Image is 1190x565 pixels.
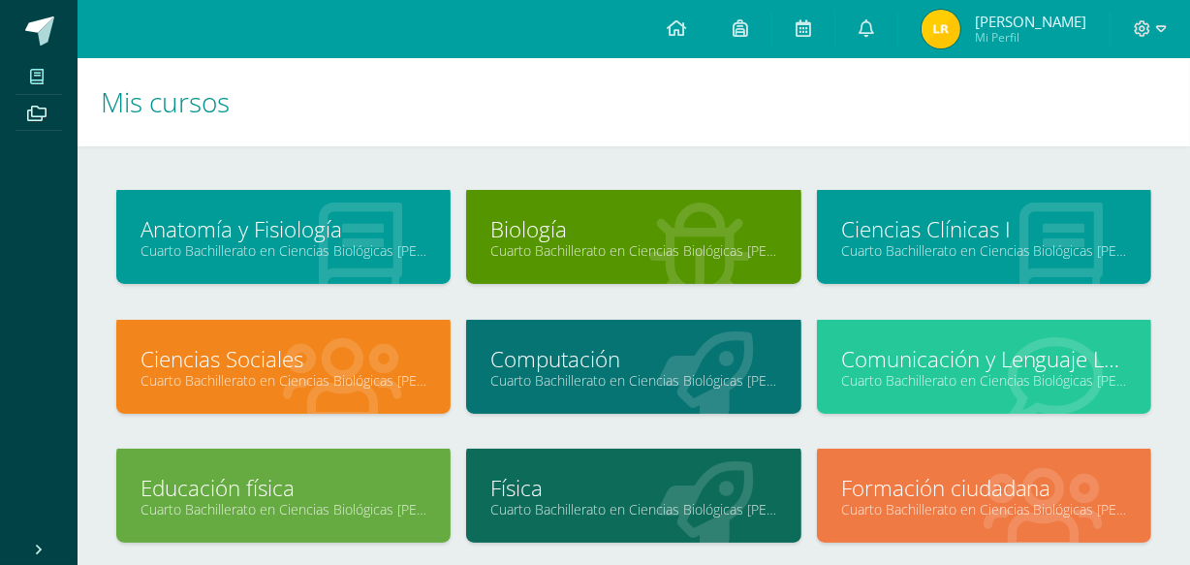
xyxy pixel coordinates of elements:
a: Cuarto Bachillerato en Ciencias Biológicas [PERSON_NAME]. CCLL en Ciencias Biológicas "A" [841,241,1127,260]
a: Comunicación y Lenguaje L3 Inglés [841,344,1127,374]
span: Mi Perfil [975,29,1086,46]
a: Cuarto Bachillerato en Ciencias Biológicas [PERSON_NAME]. CCLL en Ciencias Biológicas "A" [841,371,1127,390]
a: Física [490,473,776,503]
a: Cuarto Bachillerato en Ciencias Biológicas [PERSON_NAME]. CCLL en Ciencias Biológicas "A" [841,500,1127,518]
a: Cuarto Bachillerato en Ciencias Biológicas [PERSON_NAME]. CCLL en Ciencias Biológicas "A" [490,500,776,518]
a: Cuarto Bachillerato en Ciencias Biológicas [PERSON_NAME]. CCLL en Ciencias Biológicas "A" [490,241,776,260]
a: Ciencias Sociales [141,344,426,374]
a: Computación [490,344,776,374]
a: Biología [490,214,776,244]
a: Cuarto Bachillerato en Ciencias Biológicas [PERSON_NAME]. CCLL en Ciencias Biológicas "A" [141,371,426,390]
a: Educación física [141,473,426,503]
a: Formación ciudadana [841,473,1127,503]
a: Cuarto Bachillerato en Ciencias Biológicas [PERSON_NAME]. CCLL en Ciencias Biológicas "A" [141,500,426,518]
a: Anatomía y Fisiología [141,214,426,244]
span: Mis cursos [101,83,230,120]
a: Cuarto Bachillerato en Ciencias Biológicas [PERSON_NAME]. CCLL en Ciencias Biológicas "A" [141,241,426,260]
a: Cuarto Bachillerato en Ciencias Biológicas [PERSON_NAME]. CCLL en Ciencias Biológicas "A" [490,371,776,390]
img: 09ef9072d702880c638c2d108e2768c0.png [922,10,960,48]
a: Ciencias Clínicas I [841,214,1127,244]
span: [PERSON_NAME] [975,12,1086,31]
